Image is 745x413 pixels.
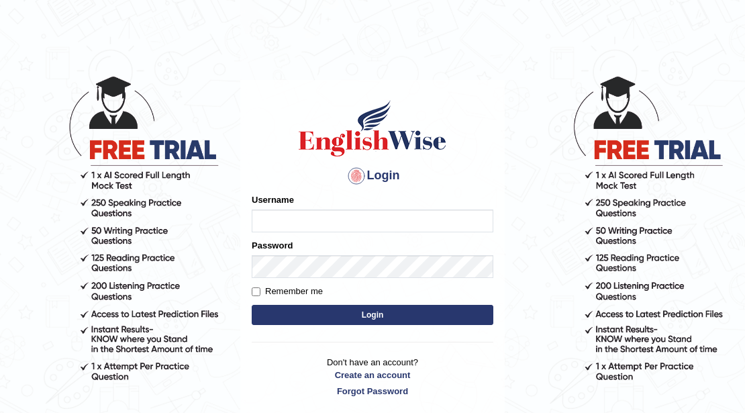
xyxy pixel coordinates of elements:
[252,165,493,187] h4: Login
[252,305,493,325] button: Login
[252,385,493,398] a: Forgot Password
[252,287,260,296] input: Remember me
[296,98,449,158] img: Logo of English Wise sign in for intelligent practice with AI
[252,369,493,381] a: Create an account
[252,239,293,252] label: Password
[252,356,493,398] p: Don't have an account?
[252,285,323,298] label: Remember me
[252,193,294,206] label: Username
